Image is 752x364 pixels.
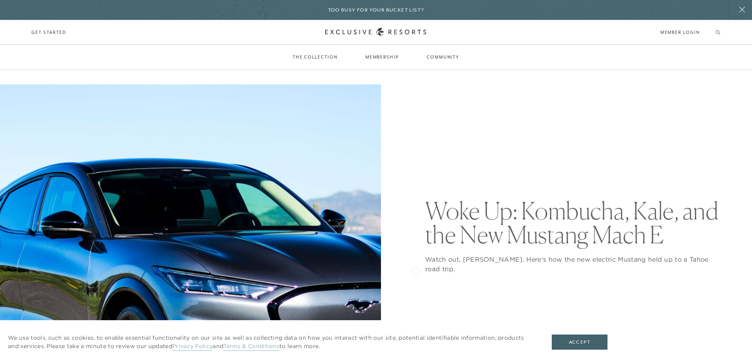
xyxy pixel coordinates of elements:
[660,29,700,36] a: Member Login
[425,199,721,247] h1: Woke Up: Kombucha, Kale, and the New Mustang Mach E
[419,45,467,68] a: Community
[285,45,346,68] a: The Collection
[31,29,66,36] a: Get Started
[357,45,407,68] a: Membership
[328,6,424,14] h6: Too busy for your bucket list?
[223,342,279,351] a: Terms & Conditions
[8,334,536,350] p: We use tools, such as cookies, to enable essential functionality on our site as well as collectin...
[552,335,607,350] button: Accept
[172,342,213,351] a: Privacy Policy
[425,254,721,274] p: Watch out, [PERSON_NAME]. Here's how the new electric Mustang held up to a Tahoe road trip.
